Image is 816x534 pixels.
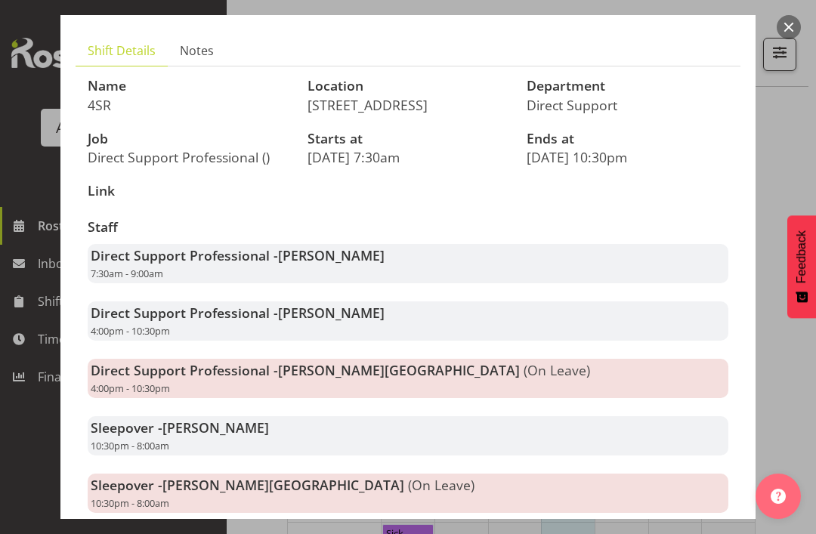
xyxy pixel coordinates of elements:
span: 10:30pm - 8:00am [91,439,169,452]
span: (On Leave) [524,361,590,379]
h3: Department [527,79,728,94]
strong: Direct Support Professional - [91,304,385,322]
span: 4:00pm - 10:30pm [91,324,170,338]
h3: Starts at [308,131,509,147]
strong: Direct Support Professional - [91,246,385,264]
img: help-xxl-2.png [771,489,786,504]
span: 10:30pm - 8:00am [91,496,169,510]
span: [PERSON_NAME][GEOGRAPHIC_DATA] [278,361,520,379]
h3: Staff [88,220,728,235]
span: (On Leave) [408,476,474,494]
span: [PERSON_NAME] [278,304,385,322]
h3: Link [88,184,289,199]
span: 7:30am - 9:00am [91,267,163,280]
span: Shift Details [88,42,156,60]
span: Notes [180,42,214,60]
span: [PERSON_NAME][GEOGRAPHIC_DATA] [162,476,404,494]
span: [PERSON_NAME] [162,418,269,437]
p: Direct Support Professional () [88,149,289,165]
p: [DATE] 10:30pm [527,149,728,165]
p: [STREET_ADDRESS] [308,97,509,113]
strong: Sleepover - [91,476,404,494]
p: 4SR [88,97,289,113]
span: Feedback [795,230,808,283]
h3: Job [88,131,289,147]
p: [DATE] 7:30am [308,149,509,165]
p: Direct Support [527,97,728,113]
span: [PERSON_NAME] [278,246,385,264]
h3: Name [88,79,289,94]
h3: Ends at [527,131,728,147]
button: Feedback - Show survey [787,215,816,318]
span: 4:00pm - 10:30pm [91,381,170,395]
h3: Location [308,79,509,94]
strong: Direct Support Professional - [91,361,520,379]
strong: Sleepover - [91,418,269,437]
